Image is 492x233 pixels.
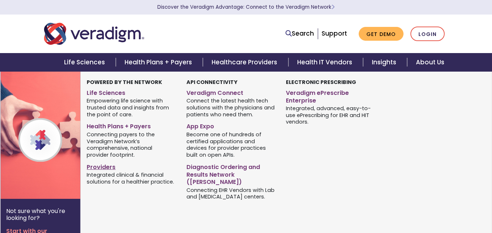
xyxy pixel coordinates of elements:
[331,4,335,11] span: Learn More
[87,97,175,118] span: Empowering life science with trusted data and insights from the point of care.
[44,22,144,46] img: Veradigm logo
[87,120,175,130] a: Health Plans + Payers
[87,171,175,185] span: Integrated clinical & financial solutions for a healthier practice.
[116,53,203,72] a: Health Plans + Payers
[87,130,175,158] span: Connecting payers to the Veradigm Network’s comprehensive, national provider footprint.
[286,29,314,39] a: Search
[359,27,404,41] a: Get Demo
[186,161,275,186] a: Diagnostic Ordering and Results Network ([PERSON_NAME])
[186,79,237,86] strong: API Connectivity
[407,53,453,72] a: About Us
[363,53,407,72] a: Insights
[6,208,75,221] p: Not sure what you're looking for?
[87,161,175,171] a: Providers
[186,186,275,200] span: Connecting EHR Vendors with Lab and [MEDICAL_DATA] centers.
[186,130,275,158] span: Become one of hundreds of certified applications and devices for provider practices built on open...
[55,53,116,72] a: Life Sciences
[286,87,374,105] a: Veradigm ePrescribe Enterprise
[322,29,347,38] a: Support
[286,79,356,86] strong: Electronic Prescribing
[288,53,363,72] a: Health IT Vendors
[87,87,175,97] a: Life Sciences
[0,72,118,199] img: Veradigm Network
[186,97,275,118] span: Connect the latest health tech solutions with the physicians and patients who need them.
[286,104,374,125] span: Integrated, advanced, easy-to-use ePrescribing for EHR and HIT vendors.
[87,79,162,86] strong: Powered by the Network
[203,53,288,72] a: Healthcare Providers
[157,4,335,11] a: Discover the Veradigm Advantage: Connect to the Veradigm NetworkLearn More
[186,87,275,97] a: Veradigm Connect
[186,120,275,130] a: App Expo
[410,27,445,41] a: Login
